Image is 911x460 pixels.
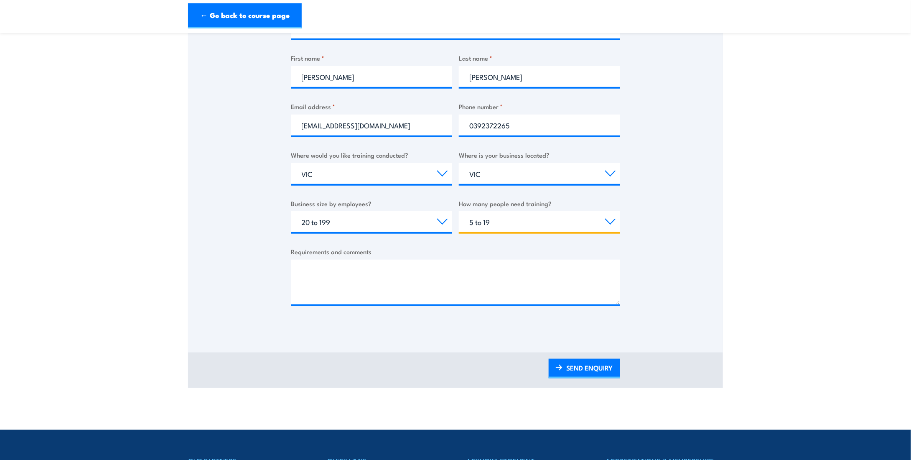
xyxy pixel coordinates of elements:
label: Last name [459,53,620,63]
label: First name [291,53,453,63]
label: Where would you like training conducted? [291,150,453,160]
label: Business size by employees? [291,199,453,208]
a: SEND ENQUIRY [549,359,620,378]
label: Phone number [459,102,620,111]
label: Where is your business located? [459,150,620,160]
label: How many people need training? [459,199,620,208]
label: Email address [291,102,453,111]
label: Requirements and comments [291,247,620,256]
a: ← Go back to course page [188,3,302,28]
